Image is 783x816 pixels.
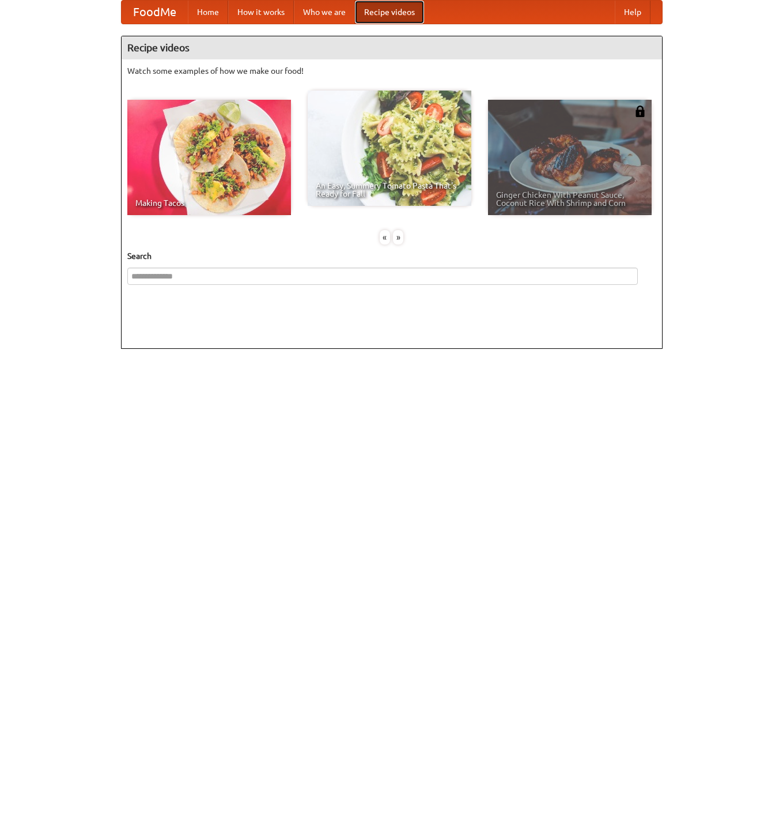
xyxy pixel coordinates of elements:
a: Making Tacos [127,100,291,215]
a: Home [188,1,228,24]
h5: Search [127,250,656,262]
div: » [393,230,403,245]
a: FoodMe [122,1,188,24]
span: Making Tacos [135,199,283,207]
a: How it works [228,1,294,24]
a: An Easy, Summery Tomato Pasta That's Ready for Fall [308,91,471,206]
a: Help [615,1,650,24]
a: Recipe videos [355,1,424,24]
span: An Easy, Summery Tomato Pasta That's Ready for Fall [316,182,463,198]
a: Who we are [294,1,355,24]
p: Watch some examples of how we make our food! [127,65,656,77]
img: 483408.png [634,106,646,117]
h4: Recipe videos [122,36,662,59]
div: « [380,230,390,245]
